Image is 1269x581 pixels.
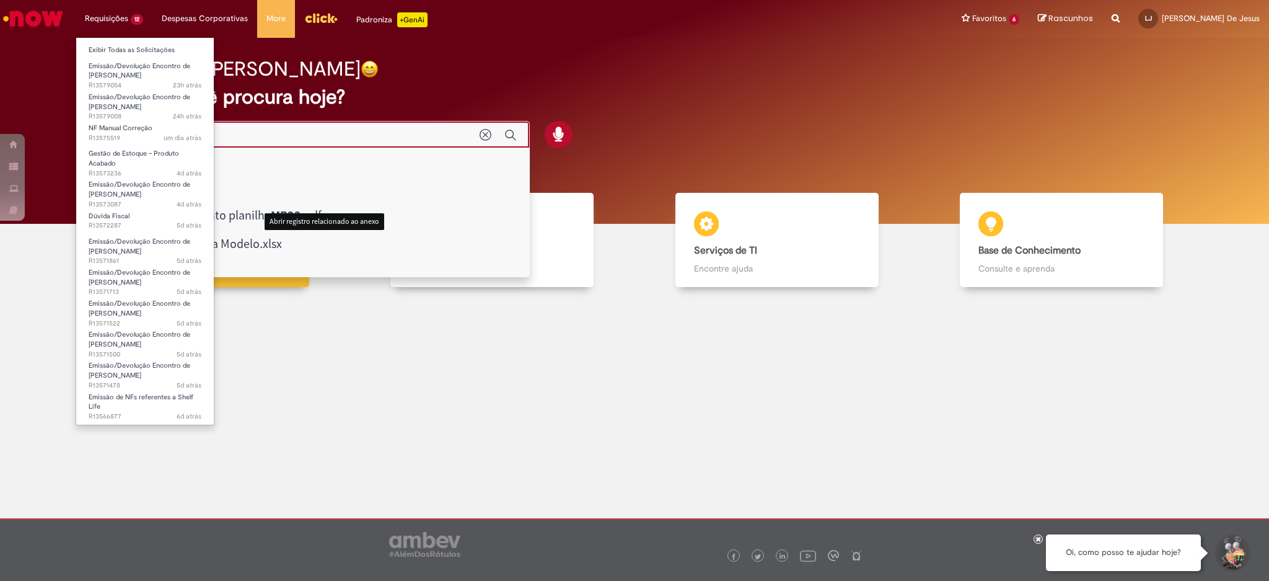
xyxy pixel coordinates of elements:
span: R13573087 [89,200,201,210]
time: 27/09/2025 17:05:00 [177,169,201,178]
span: R13571478 [89,381,201,391]
span: R13572287 [89,221,201,231]
span: 12 [131,14,143,25]
span: Emissão/Devolução Encontro de [PERSON_NAME] [89,330,190,349]
a: Serviços de TI Encontre ajuda [634,193,920,288]
span: Emissão/Devolução Encontro de [PERSON_NAME] [89,180,190,199]
img: logo_footer_linkedin.png [779,553,786,561]
span: Rascunhos [1048,12,1093,24]
img: logo_footer_workplace.png [828,550,839,561]
span: 6d atrás [177,412,201,421]
a: Aberto R13566877 : Emissão de NFs referentes a Shelf Life [76,391,214,417]
span: R13571500 [89,350,201,360]
a: Aberto R13579008 : Emissão/Devolução Encontro de Contas Fornecedor [76,91,214,117]
span: Emissão/Devolução Encontro de [PERSON_NAME] [89,268,190,287]
a: Aberto R13571478 : Emissão/Devolução Encontro de Contas Fornecedor [76,359,214,386]
time: 29/09/2025 09:59:29 [164,133,201,143]
span: LJ [1145,14,1152,22]
p: +GenAi [397,12,428,27]
img: logo_footer_youtube.png [800,548,816,564]
span: Emissão/Devolução Encontro de [PERSON_NAME] [89,299,190,318]
img: logo_footer_naosei.png [851,550,862,561]
span: Favoritos [972,12,1006,25]
span: R13571713 [89,287,201,297]
span: R13571861 [89,256,201,266]
button: Iniciar Conversa de Suporte [1213,534,1250,572]
a: Rascunhos [1038,13,1093,25]
time: 26/09/2025 16:59:41 [177,256,201,265]
span: NF Manual Correção [89,123,152,133]
a: Base de Conhecimento Consulte e aprenda [920,193,1205,288]
span: 5d atrás [177,256,201,265]
span: 23h atrás [173,81,201,90]
span: 5d atrás [177,221,201,230]
time: 26/09/2025 16:43:36 [177,287,201,296]
time: 26/09/2025 16:11:52 [177,381,201,390]
time: 25/09/2025 14:22:18 [177,412,201,421]
span: R13573236 [89,169,201,179]
span: 5d atrás [177,350,201,359]
span: R13579054 [89,81,201,91]
img: logo_footer_facebook.png [731,554,737,560]
a: Aberto R13579054 : Emissão/Devolução Encontro de Contas Fornecedor [76,60,214,86]
a: Aberto R13571861 : Emissão/Devolução Encontro de Contas Fornecedor [76,235,214,262]
time: 29/09/2025 19:59:59 [173,81,201,90]
span: 6 [1009,14,1019,25]
span: Emissão/Devolução Encontro de [PERSON_NAME] [89,237,190,256]
span: 5d atrás [177,381,201,390]
span: um dia atrás [164,133,201,143]
span: R13571522 [89,319,201,329]
time: 26/09/2025 16:18:00 [177,319,201,328]
a: Aberto R13572287 : Dúvida Fiscal [76,210,214,233]
span: 5d atrás [177,319,201,328]
a: Aberto R13573236 : Gestão de Estoque – Produto Acabado [76,147,214,174]
span: Emissão/Devolução Encontro de [PERSON_NAME] [89,92,190,112]
span: R13579008 [89,112,201,122]
a: Exibir Todas as Solicitações [76,43,214,57]
a: Aberto R13575519 : NF Manual Correção [76,122,214,144]
a: Aberto R13571500 : Emissão/Devolução Encontro de Contas Fornecedor [76,328,214,355]
span: Despesas Corporativas [162,12,248,25]
span: Emissão/Devolução Encontro de [PERSON_NAME] [89,361,190,380]
time: 26/09/2025 19:11:23 [177,221,201,230]
img: ServiceNow [1,6,65,31]
a: Aberto R13571522 : Emissão/Devolução Encontro de Contas Fornecedor [76,297,214,324]
img: logo_footer_twitter.png [755,554,761,560]
span: 5d atrás [177,287,201,296]
span: 4d atrás [177,200,201,209]
img: click_logo_yellow_360x200.png [304,9,338,27]
img: logo_footer_ambev_rotulo_gray.png [389,532,460,557]
a: Tirar dúvidas Tirar dúvidas com Lupi Assist e Gen Ai [65,193,350,288]
p: Consulte e aprenda [978,262,1144,275]
span: Dúvida Fiscal [89,211,130,221]
time: 29/09/2025 19:40:04 [173,112,201,121]
a: Aberto R13573087 : Emissão/Devolução Encontro de Contas Fornecedor [76,178,214,205]
span: 24h atrás [173,112,201,121]
ul: Requisições [76,37,214,425]
h2: O que você procura hoje? [112,86,1158,108]
span: R13566877 [89,412,201,422]
span: R13575519 [89,133,201,143]
time: 27/09/2025 13:40:13 [177,200,201,209]
a: Aberto R13571713 : Emissão/Devolução Encontro de Contas Fornecedor [76,266,214,293]
span: Emissão de NFs referentes a Shelf Life [89,393,193,412]
b: Base de Conhecimento [978,244,1081,257]
h2: Boa noite, [PERSON_NAME] [112,58,361,80]
p: Encontre ajuda [694,262,860,275]
span: [PERSON_NAME] De Jesus [1162,13,1260,24]
span: 4d atrás [177,169,201,178]
div: Padroniza [356,12,428,27]
span: More [266,12,286,25]
span: Gestão de Estoque – Produto Acabado [89,149,179,168]
div: Oi, como posso te ajudar hoje? [1046,534,1201,571]
span: Emissão/Devolução Encontro de [PERSON_NAME] [89,61,190,81]
img: happy-face.png [361,60,379,78]
span: Requisições [85,12,128,25]
time: 26/09/2025 16:14:53 [177,350,201,359]
b: Serviços de TI [694,244,757,257]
